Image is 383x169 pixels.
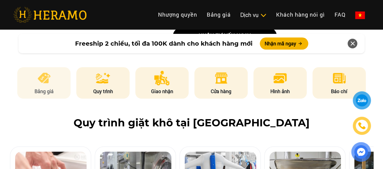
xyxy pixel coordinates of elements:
[355,11,365,19] img: vn-flag.png
[17,88,71,95] p: Bảng giá
[13,117,370,129] h2: Quy trình giặt khô tại [GEOGRAPHIC_DATA]
[332,71,347,85] img: news.png
[37,71,51,85] img: pricing.png
[273,71,287,85] img: image.png
[358,122,366,130] img: phone-icon
[240,11,266,19] div: Dịch vụ
[214,71,229,85] img: store.png
[354,118,370,134] a: phone-icon
[271,8,330,21] a: Khách hàng nói gì
[194,88,248,95] p: Cửa hàng
[253,88,307,95] p: Hình ảnh
[260,12,266,18] img: subToggleIcon
[312,88,366,95] p: Báo chí
[96,71,110,85] img: process.png
[202,8,236,21] a: Bảng giá
[135,88,189,95] p: Giao nhận
[76,88,130,95] p: Quy trình
[330,8,350,21] a: FAQ
[13,7,87,23] img: heramo-logo.png
[75,39,253,48] span: Freeship 2 chiều, tối đa 100K dành cho khách hàng mới
[153,8,202,21] a: Nhượng quyền
[154,71,170,85] img: delivery.png
[260,37,308,50] button: Nhận mã ngay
